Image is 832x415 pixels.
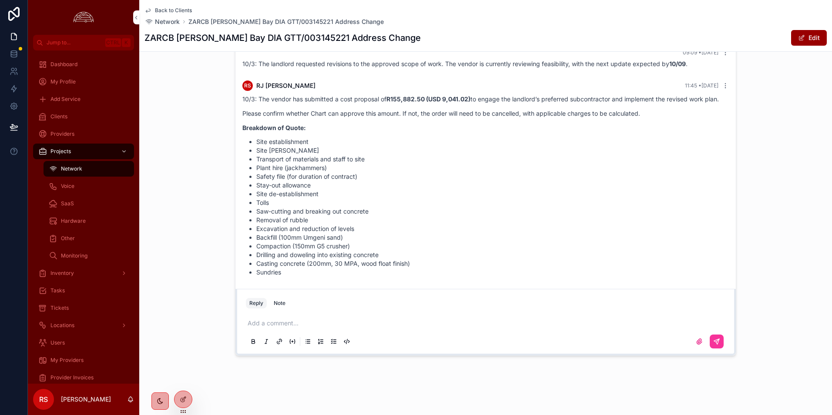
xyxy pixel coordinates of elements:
[256,137,729,146] li: Site establishment
[44,248,134,264] a: Monitoring
[50,148,71,155] span: Projects
[33,265,134,281] a: Inventory
[50,287,65,294] span: Tasks
[61,395,111,404] p: [PERSON_NAME]
[683,49,718,56] span: 09:09 • [DATE]
[242,109,729,118] p: Please confirm whether Chart can approve this amount. If not, the order will need to be cancelled...
[50,305,69,311] span: Tickets
[386,95,470,103] strong: R155,882.50 (USD 9,041.02)
[256,172,729,181] li: Safety file (for duration of contract)
[33,126,134,142] a: Providers
[44,178,134,194] a: Voice
[242,94,729,104] p: 10/3: The vendor has submitted a cost proposal of to engage the landlord’s preferred subcontracto...
[61,252,87,259] span: Monitoring
[155,17,180,26] span: Network
[50,131,74,137] span: Providers
[33,109,134,124] a: Clients
[50,322,74,329] span: Locations
[105,38,121,47] span: Ctrl
[244,82,251,89] span: RS
[50,357,84,364] span: My Providers
[33,74,134,90] a: My Profile
[50,339,65,346] span: Users
[44,161,134,177] a: Network
[50,113,67,120] span: Clients
[28,50,139,384] div: scrollable content
[256,242,729,251] li: Compaction (150mm G5 crusher)
[61,183,74,190] span: Voice
[71,10,96,24] img: App logo
[33,144,134,159] a: Projects
[61,165,82,172] span: Network
[50,270,74,277] span: Inventory
[256,207,729,216] li: Saw-cutting and breaking out concrete
[61,200,74,207] span: SaaS
[256,146,729,155] li: Site [PERSON_NAME]
[144,32,421,44] h1: ZARCB [PERSON_NAME] Bay DIA GTT/003145221 Address Change
[270,298,289,308] button: Note
[50,374,94,381] span: Provider Invoices
[188,17,384,26] a: ZARCB [PERSON_NAME] Bay DIA GTT/003145221 Address Change
[61,235,75,242] span: Other
[256,181,729,190] li: Stay-out allowance
[50,78,76,85] span: My Profile
[44,231,134,246] a: Other
[33,370,134,385] a: Provider Invoices
[256,155,729,164] li: Transport of materials and staff to site
[33,57,134,72] a: Dashboard
[61,218,86,224] span: Hardware
[242,60,688,67] span: 10/3: The landlord requested revisions to the approved scope of work. The vendor is currently rev...
[33,318,134,333] a: Locations
[33,35,134,50] button: Jump to...CtrlK
[256,251,729,259] li: Drilling and doweling into existing concrete
[256,259,729,268] li: Casting concrete (200mm, 30 MPA, wood float finish)
[144,7,192,14] a: Back to Clients
[791,30,827,46] button: Edit
[256,233,729,242] li: Backfill (100mm Umgeni sand)
[274,300,285,307] div: Note
[33,91,134,107] a: Add Service
[669,60,686,67] strong: 10/09
[47,39,102,46] span: Jump to...
[246,298,267,308] button: Reply
[33,335,134,351] a: Users
[123,39,130,46] span: K
[256,268,729,277] li: Sundries
[256,81,315,90] span: RJ [PERSON_NAME]
[50,96,81,103] span: Add Service
[33,283,134,298] a: Tasks
[44,213,134,229] a: Hardware
[256,224,729,233] li: Excavation and reduction of levels
[256,198,729,207] li: Tolls
[44,196,134,211] a: SaaS
[155,7,192,14] span: Back to Clients
[256,164,729,172] li: Plant hire (jackhammers)
[33,300,134,316] a: Tickets
[33,352,134,368] a: My Providers
[256,190,729,198] li: Site de-establishment
[685,82,718,89] span: 11:45 • [DATE]
[144,17,180,26] a: Network
[39,394,48,405] span: RS
[242,124,306,131] strong: Breakdown of Quote:
[50,61,77,68] span: Dashboard
[256,216,729,224] li: Removal of rubble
